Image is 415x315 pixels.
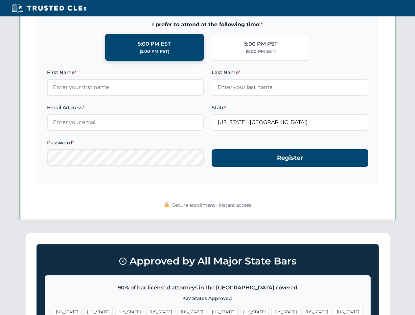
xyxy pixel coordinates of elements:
[45,252,371,270] h3: Approved by All Major State Bars
[212,69,368,76] label: Last Name
[212,149,368,167] button: Register
[138,40,171,48] div: 5:00 PM EST
[140,48,169,55] div: (2:00 PM PST)
[246,48,276,55] div: (8:00 PM EST)
[47,20,368,29] span: I prefer to attend at the following time:
[212,79,368,95] input: Enter your last name
[10,3,88,13] img: Trusted CLEs
[53,283,362,292] p: 90% of bar licensed attorneys in the [GEOGRAPHIC_DATA] covered
[47,69,204,76] label: First Name
[212,104,368,112] label: State
[164,202,169,207] img: 🔒
[47,114,204,131] input: Enter your email
[212,114,368,131] input: Florida (FL)
[47,79,204,95] input: Enter your first name
[53,295,362,302] p: +27 States Approved
[172,201,251,209] span: Secure enrollment • Instant access
[47,104,204,112] label: Email Address
[244,40,278,48] div: 5:00 PM PST
[47,139,204,147] label: Password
